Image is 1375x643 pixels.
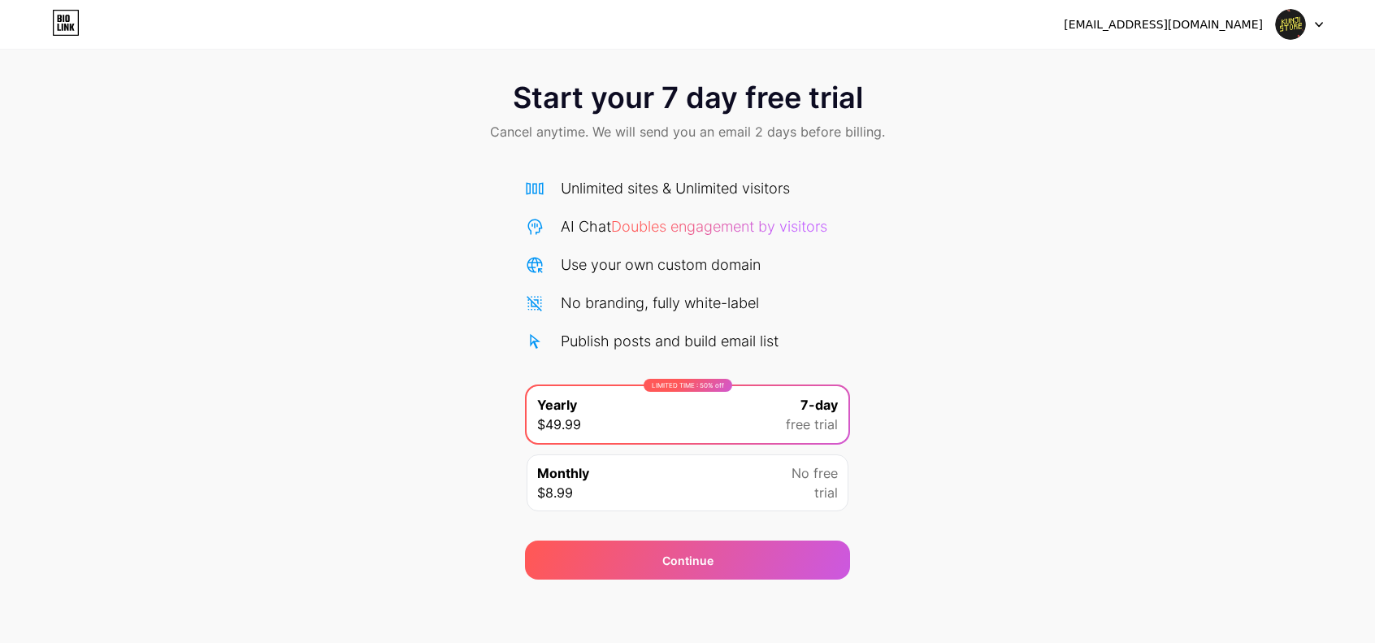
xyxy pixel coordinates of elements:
[537,415,581,434] span: $49.99
[662,552,714,569] div: Continue
[561,215,827,237] div: AI Chat
[1064,16,1263,33] div: [EMAIL_ADDRESS][DOMAIN_NAME]
[792,463,838,483] span: No free
[561,330,779,352] div: Publish posts and build email list
[611,218,827,235] span: Doubles engagement by visitors
[814,483,838,502] span: trial
[1275,9,1306,40] img: Kunji Store
[644,379,732,392] div: LIMITED TIME : 50% off
[490,122,885,141] span: Cancel anytime. We will send you an email 2 days before billing.
[561,292,759,314] div: No branding, fully white-label
[537,395,577,415] span: Yearly
[561,254,761,276] div: Use your own custom domain
[561,177,790,199] div: Unlimited sites & Unlimited visitors
[537,463,589,483] span: Monthly
[537,483,573,502] span: $8.99
[786,415,838,434] span: free trial
[800,395,838,415] span: 7-day
[513,81,863,114] span: Start your 7 day free trial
